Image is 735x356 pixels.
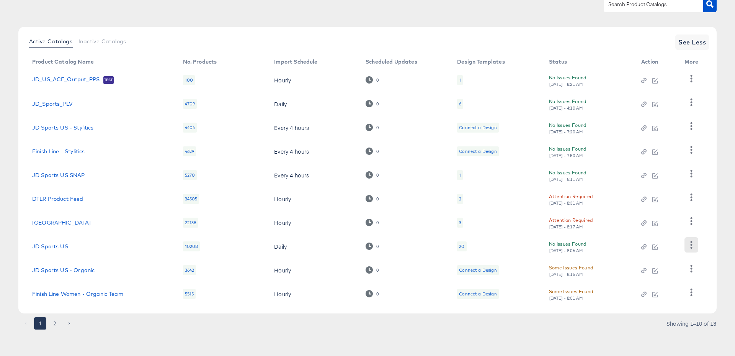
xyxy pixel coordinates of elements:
th: Status [543,56,635,68]
a: [GEOGRAPHIC_DATA] [32,220,91,226]
div: 34505 [183,194,199,204]
div: [DATE] - 8:01 AM [549,295,583,301]
a: JD Sports US - Stylitics [32,125,94,131]
div: Connect a Design [459,267,497,273]
div: 5515 [183,289,196,299]
td: Every 4 hours [268,139,359,163]
a: Finish Line - Stylitics [32,148,85,154]
td: Hourly [268,258,359,282]
div: 0 [376,125,379,130]
a: JD Sports US SNAP [32,172,85,178]
div: 0 [366,124,379,131]
div: 0 [366,195,379,202]
div: 0 [366,100,379,107]
div: 100 [183,75,195,85]
div: 0 [366,219,379,226]
div: 0 [366,76,379,84]
td: Hourly [268,187,359,211]
div: Connect a Design [457,146,498,156]
div: 1 [457,170,463,180]
div: 0 [376,291,379,297]
td: Daily [268,92,359,116]
div: Connect a Design [457,289,498,299]
div: 0 [366,266,379,274]
div: Connect a Design [457,123,498,133]
div: 1 [459,77,461,83]
td: Every 4 hours [268,116,359,139]
div: 20 [457,241,466,251]
button: Attention Required[DATE] - 8:31 AM [549,192,593,206]
div: 0 [376,172,379,178]
div: 0 [366,243,379,250]
div: 0 [376,149,379,154]
div: Design Templates [457,59,505,65]
span: See Less [678,37,706,48]
td: Hourly [268,211,359,235]
div: Scheduled Updates [366,59,417,65]
nav: pagination navigation [18,317,77,330]
div: 0 [376,77,379,83]
span: Active Catalogs [29,38,72,44]
a: Finish Line Women - Organic Team [32,291,123,297]
td: Hourly [268,68,359,92]
div: [DATE] - 8:17 AM [549,224,583,230]
span: Test [103,77,114,83]
button: page 1 [34,317,46,330]
th: More [678,56,707,68]
div: 0 [376,101,379,107]
div: 3642 [183,265,196,275]
div: 6 [457,99,463,109]
div: 3 [457,218,463,228]
div: Import Schedule [274,59,317,65]
div: Some Issues Found [549,287,593,295]
div: 22138 [183,218,199,228]
div: Connect a Design [459,291,497,297]
div: Connect a Design [459,148,497,154]
a: JD Sports US - Organic [32,267,95,273]
td: Every 4 hours [268,163,359,187]
div: Some Issues Found [549,264,593,272]
div: 10208 [183,241,200,251]
a: JD_US_ACE_Output_PPS [32,76,100,84]
div: [DATE] - 8:15 AM [549,272,583,277]
button: See Less [675,34,709,50]
div: 4629 [183,146,196,156]
div: Connect a Design [457,265,498,275]
div: 1 [459,172,461,178]
div: 20 [459,243,464,249]
button: Some Issues Found[DATE] - 8:01 AM [549,287,593,301]
a: JD Sports US [32,243,68,249]
button: Attention Required[DATE] - 8:17 AM [549,216,593,230]
div: 0 [376,220,379,225]
span: Inactive Catalogs [78,38,126,44]
div: Product Catalog Name [32,59,94,65]
td: Daily [268,235,359,258]
td: Hourly [268,282,359,306]
div: 0 [366,171,379,179]
div: 2 [459,196,461,202]
div: 0 [376,196,379,202]
div: Attention Required [549,192,593,200]
div: 2 [457,194,463,204]
a: DTLR Product Feed [32,196,83,202]
button: Go to page 2 [49,317,61,330]
div: Connect a Design [459,125,497,131]
button: Some Issues Found[DATE] - 8:15 AM [549,264,593,277]
div: No. Products [183,59,217,65]
div: 0 [366,148,379,155]
div: Attention Required [549,216,593,224]
a: JD_Sports_PLV [32,101,73,107]
div: 6 [459,101,461,107]
div: 1 [457,75,463,85]
button: Go to next page [63,317,75,330]
div: 0 [376,244,379,249]
div: Showing 1–10 of 13 [666,321,717,326]
div: 4709 [183,99,197,109]
div: 0 [376,267,379,273]
div: 5270 [183,170,197,180]
div: 4404 [183,123,197,133]
div: 3 [459,220,461,226]
div: 0 [366,290,379,297]
div: [DATE] - 8:31 AM [549,200,583,206]
th: Action [635,56,679,68]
